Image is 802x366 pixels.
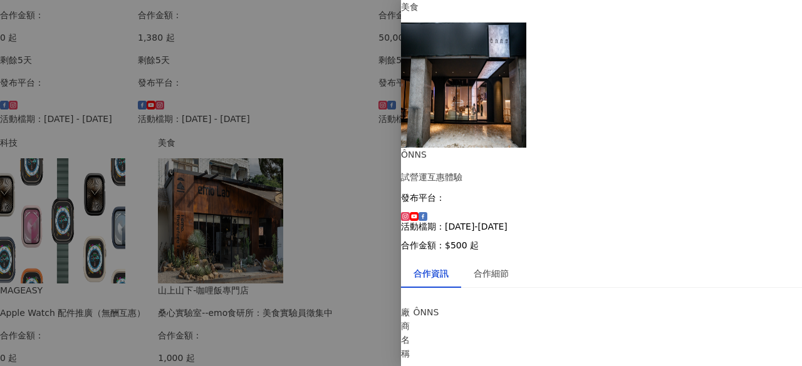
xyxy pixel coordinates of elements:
[401,23,526,148] img: 試營運互惠體驗
[401,193,802,203] p: 發布平台：
[413,305,467,319] p: ÔNNS
[401,170,802,184] div: 試營運互惠體驗
[401,148,802,161] div: ÔNNS
[401,305,407,360] p: 廠商名稱
[401,221,802,231] p: 活動檔期：[DATE]-[DATE]
[401,240,802,250] p: 合作金額： $500 起
[474,267,509,280] div: 合作細節
[414,267,449,280] div: 合作資訊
